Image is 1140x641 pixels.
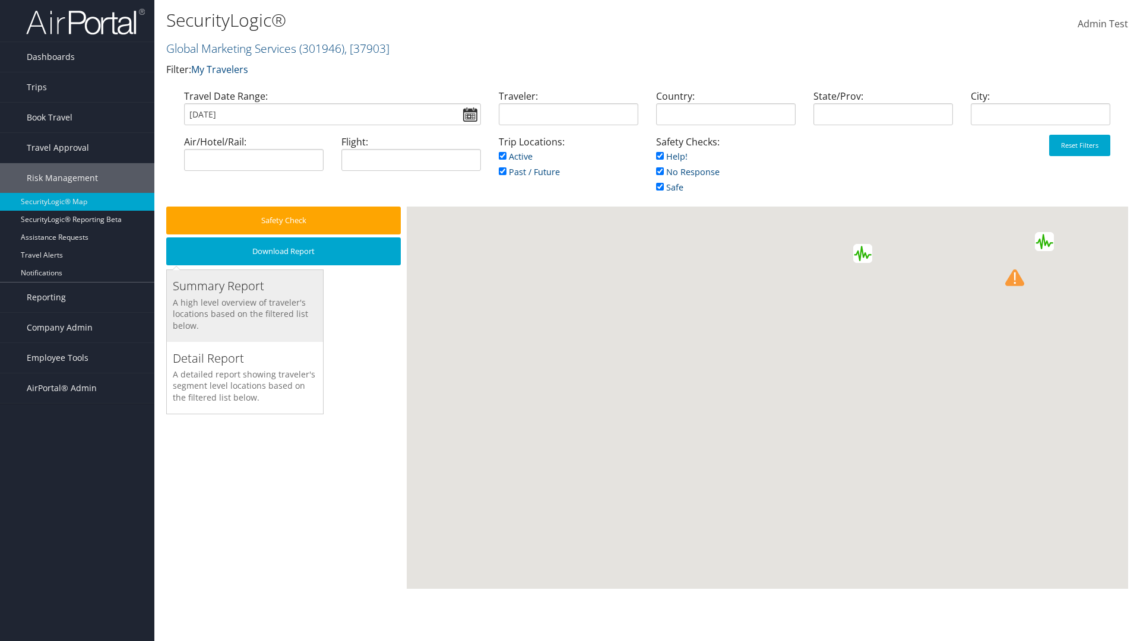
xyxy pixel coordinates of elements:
div: Air/Hotel/Rail: [175,135,332,180]
span: , [ 37903 ] [344,40,389,56]
span: Risk Management [27,163,98,193]
span: Book Travel [27,103,72,132]
a: Past / Future [499,166,560,177]
div: Traveler: [490,89,647,135]
h3: Detail Report [173,350,317,367]
h5: A high level overview of traveler's locations based on the filtered list below. [173,297,317,332]
p: Filter: [166,62,807,78]
h1: SecurityLogic® [166,8,807,33]
a: No Response [656,166,720,177]
img: airportal-logo.png [26,8,145,36]
div: Country: [647,89,805,135]
div: City: [962,89,1119,135]
div: Green earthquake alert (Magnitude 4.5M, Depth:34.073km) in China 07/09/2025 21:56 UTC, 970 thousa... [1035,232,1054,251]
span: Reporting [27,283,66,312]
a: Admin Test [1078,6,1128,43]
button: Safety Check [166,207,401,234]
button: Download Report [166,237,401,265]
div: Safety Checks: [647,135,805,207]
a: Active [499,151,533,162]
a: Help! [656,151,688,162]
span: AirPortal® Admin [27,373,97,403]
a: My Travelers [191,63,248,76]
span: Trips [27,72,47,102]
h3: Summary Report [173,278,317,294]
a: Global Marketing Services [166,40,389,56]
span: Dashboards [27,42,75,72]
div: Green earthquake alert (Magnitude 4.9M, Depth:10km) in Türkiye 07/09/2025 09:35 UTC, 2.9 million ... [853,244,872,263]
div: Flight: [332,135,490,180]
h5: A detailed report showing traveler's segment level locations based on the filtered list below. [173,369,317,404]
span: Admin Test [1078,17,1128,30]
div: Trip Locations: [490,135,647,191]
button: Reset Filters [1049,135,1110,156]
div: State/Prov: [805,89,962,135]
span: Employee Tools [27,343,88,373]
a: Safe [656,182,683,193]
span: Travel Approval [27,133,89,163]
span: ( 301946 ) [299,40,344,56]
span: Company Admin [27,313,93,342]
div: Travel Date Range: [175,89,490,135]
